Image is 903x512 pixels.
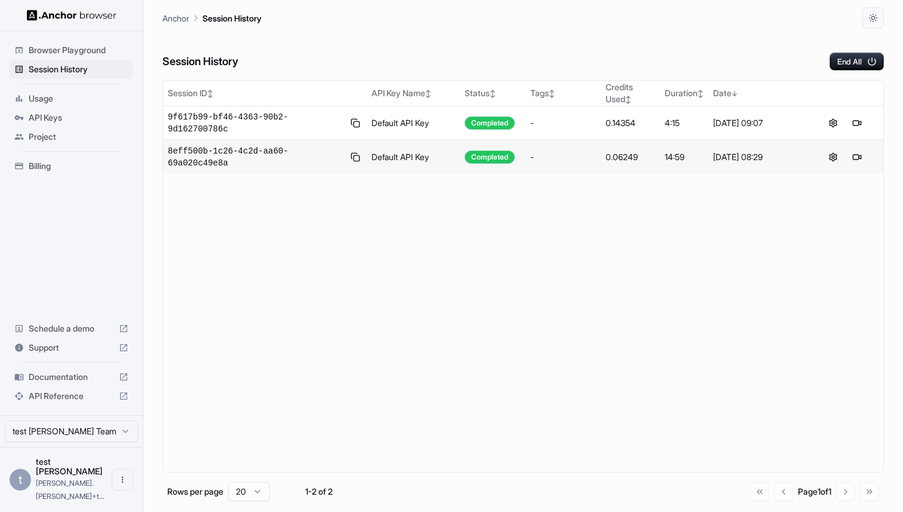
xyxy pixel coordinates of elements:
div: Session ID [168,87,362,99]
div: Page 1 of 1 [798,486,831,498]
p: Session History [202,12,262,24]
div: Status [465,87,521,99]
button: End All [830,53,884,70]
div: 0.14354 [606,117,655,129]
div: [DATE] 08:29 [713,151,802,163]
div: 1-2 of 2 [289,486,349,498]
div: Completed [465,116,515,130]
button: Open menu [112,469,133,490]
div: Completed [465,151,515,164]
div: 14:59 [665,151,704,163]
span: ↓ [732,89,738,98]
span: Browser Playground [29,44,128,56]
div: t [10,469,31,490]
div: Project [10,127,133,146]
img: Anchor Logo [27,10,116,21]
div: API Keys [10,108,133,127]
span: API Reference [29,390,114,402]
span: ↕ [549,89,555,98]
span: ↕ [425,89,431,98]
span: test john [36,456,103,476]
div: Billing [10,157,133,176]
p: Anchor [162,12,189,24]
span: ↕ [490,89,496,98]
div: Duration [665,87,704,99]
div: Credits Used [606,81,655,105]
div: Usage [10,89,133,108]
div: Session History [10,60,133,79]
span: Schedule a demo [29,323,114,335]
div: Browser Playground [10,41,133,60]
span: Usage [29,93,128,105]
nav: breadcrumb [162,11,262,24]
div: Date [713,87,802,99]
span: Billing [29,160,128,172]
div: - [530,151,597,163]
div: 4:15 [665,117,704,129]
span: Session History [29,63,128,75]
div: API Reference [10,387,133,406]
div: - [530,117,597,129]
span: API Keys [29,112,128,124]
span: ↕ [625,95,631,104]
div: Support [10,338,133,357]
td: Default API Key [367,106,460,140]
td: Default API Key [367,140,460,174]
p: Rows per page [167,486,223,498]
span: ↕ [207,89,213,98]
span: Project [29,131,128,143]
span: Documentation [29,371,114,383]
span: 8eff500b-1c26-4c2d-aa60-69a020c49e8a [168,145,343,169]
div: 0.06249 [606,151,655,163]
span: Support [29,342,114,354]
span: 9f617b99-bf46-4363-90b2-9d162700786c [168,111,343,135]
div: Schedule a demo [10,319,133,338]
div: API Key Name [371,87,455,99]
span: john.marbach+test1@gmail.com [36,479,105,501]
div: [DATE] 09:07 [713,117,802,129]
div: Documentation [10,367,133,387]
div: Tags [530,87,597,99]
h6: Session History [162,53,238,70]
span: ↕ [698,89,704,98]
